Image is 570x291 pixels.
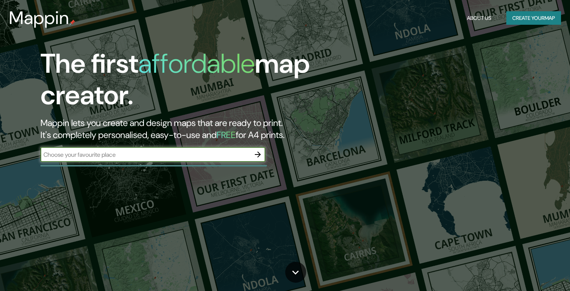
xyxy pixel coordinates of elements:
[138,46,255,81] h1: affordable
[40,150,250,159] input: Choose your favourite place
[40,48,326,117] h1: The first map creator.
[40,117,326,141] h2: Mappin lets you create and design maps that are ready to print. It's completely personalised, eas...
[69,19,75,25] img: mappin-pin
[9,7,69,28] h3: Mappin
[217,129,236,141] h5: FREE
[464,11,494,25] button: About Us
[506,11,561,25] button: Create yourmap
